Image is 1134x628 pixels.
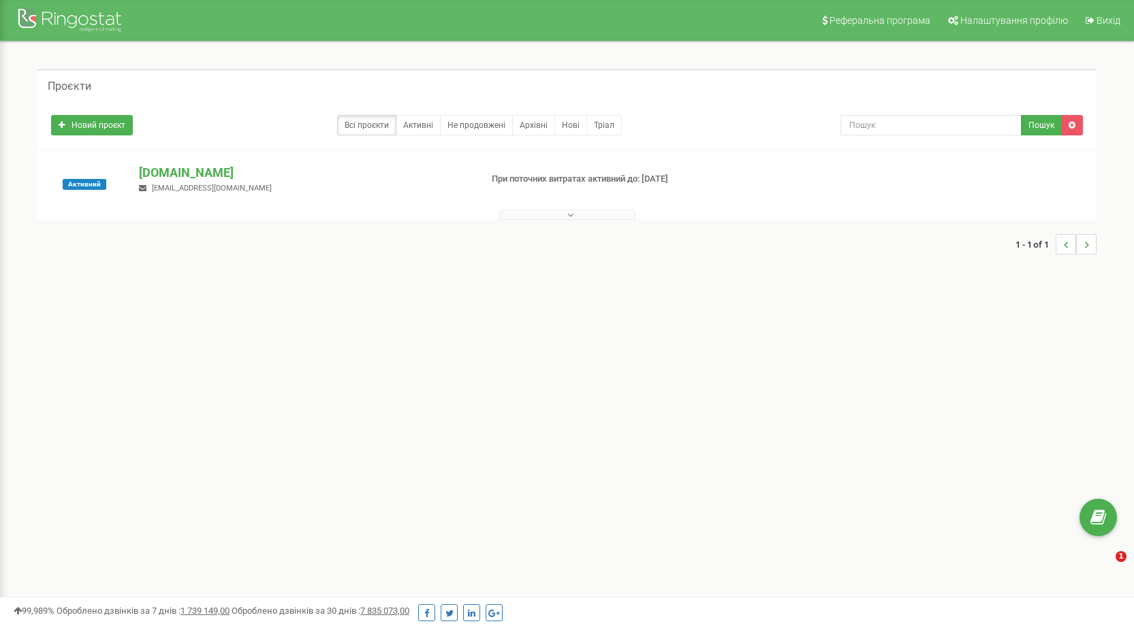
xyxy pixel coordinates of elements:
span: 1 - 1 of 1 [1015,234,1056,254]
span: 1 [1116,551,1127,562]
a: Архівні [512,115,555,135]
span: Оброблено дзвінків за 7 днів : [57,606,230,616]
button: Пошук [1021,115,1062,135]
input: Пошук [840,115,1022,135]
p: При поточних витратах активний до: [DATE] [492,173,734,186]
iframe: Intercom live chat [1088,551,1120,584]
span: Оброблено дзвінків за 30 днів : [232,606,409,616]
a: Нові [554,115,587,135]
a: Тріал [586,115,622,135]
a: Новий проєкт [51,115,133,135]
a: Всі проєкти [337,115,396,135]
p: [DOMAIN_NAME] [139,164,469,182]
span: Вихід [1097,15,1120,26]
span: Реферальна програма [830,15,930,26]
span: 99,989% [14,606,54,616]
nav: ... [1015,220,1097,268]
h5: Проєкти [48,80,91,93]
a: Не продовжені [440,115,513,135]
span: Активний [63,179,106,190]
u: 1 739 149,00 [180,606,230,616]
span: [EMAIL_ADDRESS][DOMAIN_NAME] [152,184,272,193]
a: Активні [396,115,441,135]
span: Налаштування профілю [960,15,1068,26]
u: 7 835 073,00 [360,606,409,616]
